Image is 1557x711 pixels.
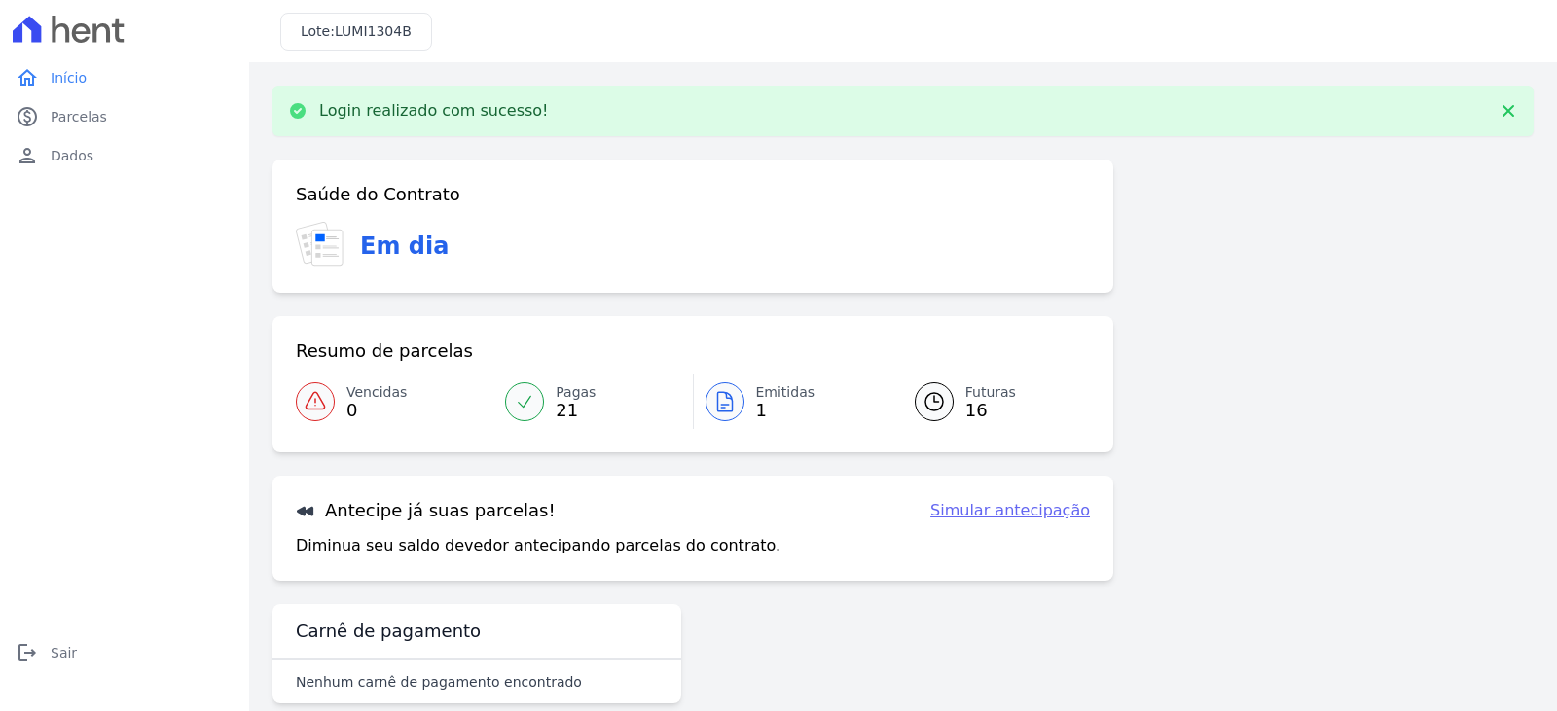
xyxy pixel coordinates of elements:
[16,66,39,89] i: home
[360,229,449,264] h3: Em dia
[16,144,39,167] i: person
[301,21,412,42] h3: Lote:
[8,97,241,136] a: paidParcelas
[51,643,77,662] span: Sair
[51,68,87,88] span: Início
[16,105,39,128] i: paid
[296,534,780,557] p: Diminua seu saldo devedor antecipando parcelas do contrato.
[346,382,407,403] span: Vencidas
[556,403,596,418] span: 21
[296,499,556,522] h3: Antecipe já suas parcelas!
[16,641,39,664] i: logout
[493,374,692,429] a: Pagas 21
[965,403,1016,418] span: 16
[346,403,407,418] span: 0
[930,499,1090,522] a: Simular antecipação
[756,382,815,403] span: Emitidas
[694,374,891,429] a: Emitidas 1
[296,620,481,643] h3: Carnê de pagamento
[335,23,412,39] span: LUMI1304B
[296,183,460,206] h3: Saúde do Contrato
[891,374,1090,429] a: Futuras 16
[8,136,241,175] a: personDados
[556,382,596,403] span: Pagas
[296,339,473,363] h3: Resumo de parcelas
[756,403,815,418] span: 1
[296,374,493,429] a: Vencidas 0
[965,382,1016,403] span: Futuras
[8,58,241,97] a: homeInício
[51,146,93,165] span: Dados
[8,633,241,672] a: logoutSair
[319,101,549,121] p: Login realizado com sucesso!
[296,672,582,692] p: Nenhum carnê de pagamento encontrado
[51,107,107,126] span: Parcelas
